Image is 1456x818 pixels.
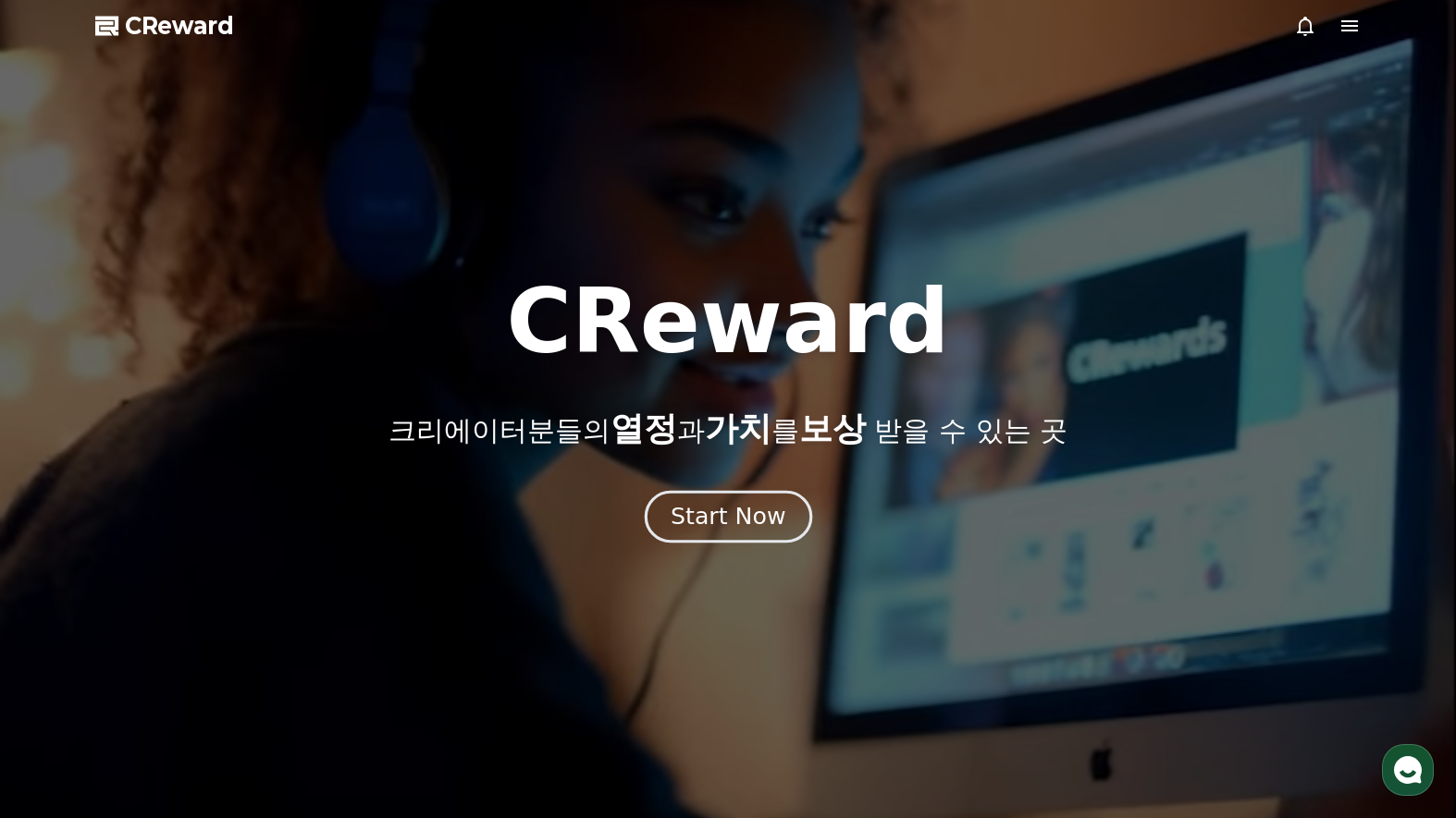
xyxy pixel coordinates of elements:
h1: CReward [506,277,949,366]
a: CReward [95,11,234,41]
span: 설정 [286,614,308,629]
span: 열정 [611,409,677,447]
button: Start Now [644,490,811,543]
a: 홈 [6,586,122,632]
p: 크리에이터분들의 과 를 받을 수 있는 곳 [389,410,1067,447]
span: 보상 [799,409,866,447]
span: CReward [125,11,234,41]
a: 설정 [239,586,355,632]
div: Start Now [671,501,785,532]
span: 가치 [705,409,771,447]
span: 홈 [58,614,69,629]
a: 대화 [122,586,239,632]
span: 대화 [169,615,191,629]
a: Start Now [648,510,808,528]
